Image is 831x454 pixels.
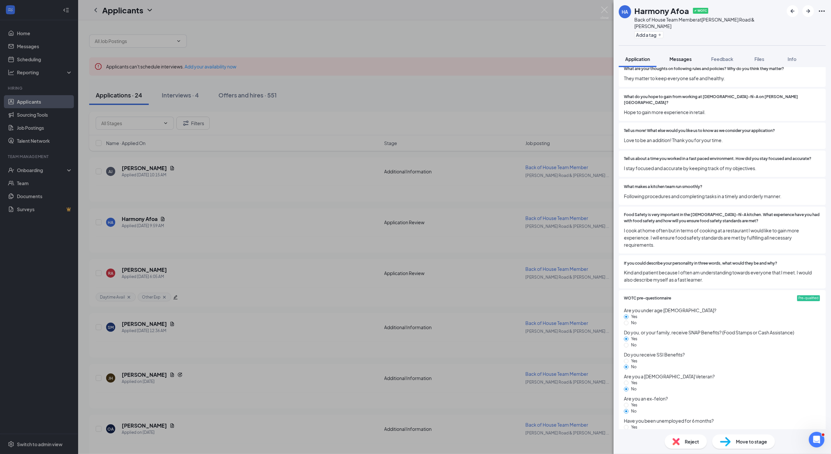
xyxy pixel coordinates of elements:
[624,351,821,358] span: Do you receive SSI Benefits?
[788,56,796,62] span: Info
[629,403,640,407] span: Yes
[629,336,640,341] span: Yes
[802,5,814,17] button: ArrowRight
[622,8,628,15] div: HA
[624,156,811,162] span: Tell us about a time you worked in a fast paced environment. How did you stay focused and accurate?
[658,33,662,37] svg: Plus
[693,8,708,14] span: ✔ WOTC
[789,7,796,15] svg: ArrowLeftNew
[798,296,819,301] span: Pre-qualified
[670,56,692,62] span: Messages
[624,66,784,72] span: What are your thoughts on following rules and policies? Why do you think they matter?
[629,359,640,363] span: Yes
[624,269,821,283] span: Kind and patient because I often am understanding towards everyone that I meet. I would also desc...
[634,5,689,16] h1: Harmony Afoa
[624,329,821,336] span: Do you, or your family, receive SNAP Benefits? (Food Stamps or Cash Assistance)
[804,7,812,15] svg: ArrowRight
[624,307,821,314] span: Are you under age [DEMOGRAPHIC_DATA]?
[624,417,821,424] span: Have you been unemployed for 6 months?
[809,432,824,447] iframe: Intercom live chat
[629,320,639,325] span: No
[624,260,777,267] span: If you could describe your personality in three words, what would they be and why?
[624,395,821,402] span: Are you an ex-felon?
[755,56,764,62] span: Files
[634,16,783,29] div: Back of House Team Member at [PERSON_NAME] Road & [PERSON_NAME]
[711,56,733,62] span: Feedback
[629,425,640,430] span: Yes
[624,137,821,144] span: Love to be an addition! Thank you for your time.
[818,7,826,15] svg: Ellipses
[629,314,640,319] span: Yes
[624,295,671,301] span: WOTC pre-questionnaire
[787,5,798,17] button: ArrowLeftNew
[624,227,821,248] span: I cook at home often but in terms of cooking at a restaurant I would like to gain more experience...
[685,438,699,445] span: Reject
[629,380,640,385] span: Yes
[624,109,821,116] span: Hope to gain more experience in retail.
[629,343,639,347] span: No
[624,193,821,200] span: Following procedures and completing tasks in a timely and orderly manner.
[629,409,639,414] span: No
[629,387,639,391] span: No
[629,364,639,369] span: No
[624,212,821,224] span: Food Safety is very important in the [DEMOGRAPHIC_DATA]-fil-A kitchen. What experience have you h...
[624,75,821,82] span: They matter to keep everyone safe and healthy.
[624,128,775,134] span: Tell us more! What else would you like us to know as we consider your application?
[624,373,821,380] span: Are you a [DEMOGRAPHIC_DATA] Veteran?
[634,31,663,38] button: PlusAdd a tag
[624,184,702,190] span: What makes a kitchen team run smoothly?
[625,56,650,62] span: Application
[624,165,821,172] span: I stay focused and accurate by keeping track of my objectives.
[736,438,767,445] span: Move to stage
[624,94,821,106] span: What do you hope to gain from working at [DEMOGRAPHIC_DATA]-fil-A on [PERSON_NAME][GEOGRAPHIC_DATA]?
